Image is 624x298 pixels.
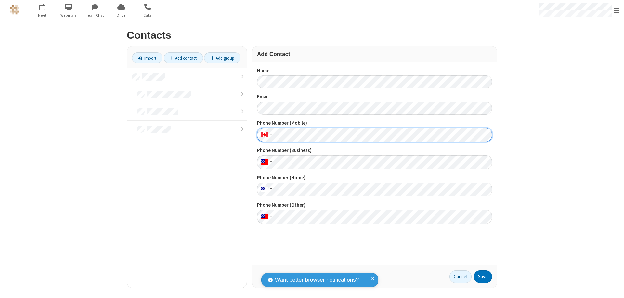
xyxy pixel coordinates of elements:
span: Webinars [57,12,81,18]
div: United States: + 1 [257,155,274,169]
span: Team Chat [83,12,107,18]
div: United States: + 1 [257,183,274,196]
label: Phone Number (Mobile) [257,119,492,127]
img: QA Selenium DO NOT DELETE OR CHANGE [10,5,19,15]
label: Phone Number (Business) [257,147,492,154]
a: Add contact [164,52,203,63]
iframe: Chat [608,281,619,293]
span: Want better browser notifications? [275,276,359,284]
label: Name [257,67,492,74]
a: Add group [204,52,240,63]
span: Drive [109,12,134,18]
button: Save [474,270,492,283]
a: Import [132,52,162,63]
div: Canada: + 1 [257,128,274,142]
label: Phone Number (Home) [257,174,492,182]
span: Calls [136,12,160,18]
label: Email [257,93,492,101]
div: United States: + 1 [257,210,274,224]
h2: Contacts [127,30,497,41]
label: Phone Number (Other) [257,201,492,209]
a: Cancel [449,270,472,283]
span: Meet [30,12,55,18]
h3: Add Contact [257,51,492,57]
